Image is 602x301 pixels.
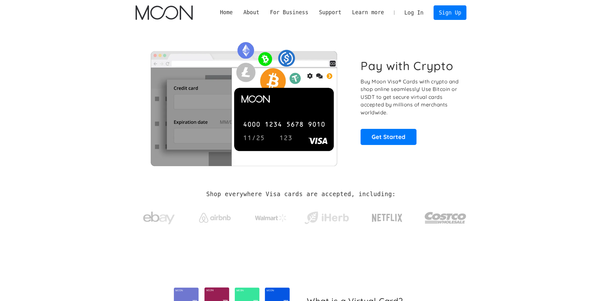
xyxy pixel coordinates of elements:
img: Airbnb [199,213,231,223]
a: Home [215,9,238,16]
img: Moon Cards let you spend your crypto anywhere Visa is accepted. [136,38,352,166]
p: Buy Moon Visa® Cards with crypto and shop online seamlessly! Use Bitcoin or USDT to get secure vi... [361,78,459,117]
img: iHerb [303,210,350,226]
img: Moon Logo [136,5,193,20]
div: About [243,9,259,16]
a: Airbnb [191,207,238,226]
img: Walmart [255,214,287,222]
a: ebay [136,202,183,231]
a: Walmart [247,208,294,225]
a: Costco [424,200,467,233]
div: For Business [265,9,314,16]
a: Netflix [359,204,416,229]
a: Log In [399,6,429,20]
div: About [238,9,265,16]
h1: Pay with Crypto [361,59,453,73]
div: Learn more [347,9,389,16]
img: Costco [424,206,467,230]
img: ebay [143,208,175,228]
a: Sign Up [434,5,466,20]
a: home [136,5,193,20]
div: Support [319,9,341,16]
div: Support [314,9,347,16]
a: Get Started [361,129,417,145]
h2: Shop everywhere Visa cards are accepted, including: [206,191,396,198]
div: For Business [270,9,308,16]
img: Netflix [371,210,403,226]
div: Learn more [352,9,384,16]
a: iHerb [303,203,350,229]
